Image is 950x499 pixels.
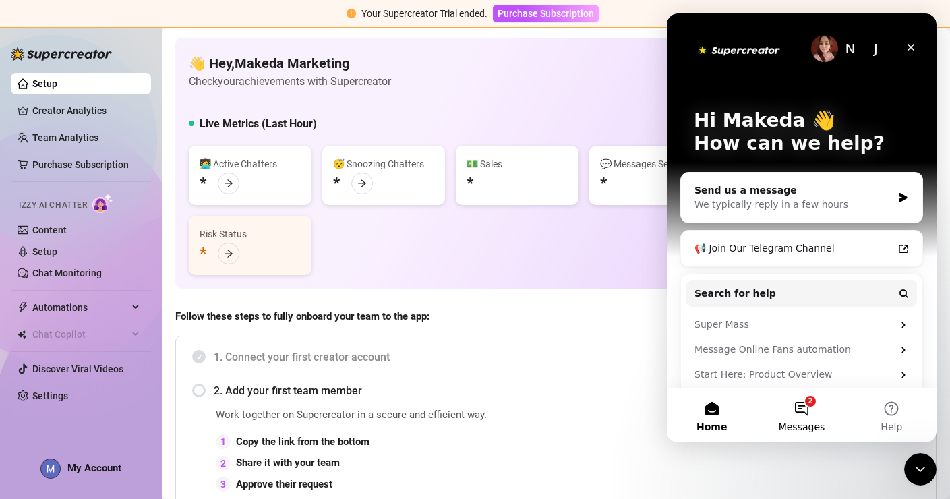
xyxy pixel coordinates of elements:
a: Setup [32,78,57,89]
a: Setup [32,246,57,257]
span: Automations [32,297,128,318]
div: 💬 Messages Sent [600,156,701,171]
span: Chat Copilot [32,324,128,345]
strong: Approve their request [236,478,332,490]
span: arrow-right [357,179,367,188]
span: arrow-right [224,179,233,188]
span: arrow-right [224,249,233,258]
a: Purchase Subscription [493,8,599,19]
div: 💵 Sales [467,156,568,171]
a: Discover Viral Videos [32,363,123,374]
span: Work together on Supercreator in a secure and efficient way. [216,407,616,423]
div: Risk Status [200,227,301,241]
span: My Account [67,462,121,474]
div: 👩‍💻 Active Chatters [200,156,301,171]
strong: Share it with your team [236,457,340,469]
a: Purchase Subscription [32,159,129,170]
span: thunderbolt [18,302,28,313]
iframe: Intercom live chat [667,13,937,442]
article: Check your achievements with Supercreator [189,73,391,90]
span: Purchase Subscription [498,8,594,19]
div: 😴 Snoozing Chatters [333,156,434,171]
h5: Live Metrics (Last Hour) [200,116,317,132]
span: 2. Add your first team member [214,382,920,399]
img: ACg8ocIvGM3oIz1GrUqNLA7LqjEVb4vSTkBJ0TA0XUWpvRbSOthKfg=s96-c [41,459,60,478]
div: 3 [216,477,231,492]
span: Izzy AI Chatter [19,199,87,212]
span: exclamation-circle [347,9,356,18]
a: Team Analytics [32,132,98,143]
div: 2. Add your first team member [192,374,920,407]
img: logo-BBDzfeDw.svg [11,47,112,61]
button: Purchase Subscription [493,5,599,22]
strong: Copy the link from the bottom [236,436,369,448]
h4: 👋 Hey, Makeda Marketing [189,54,391,73]
iframe: Intercom live chat [904,453,937,486]
span: Your Supercreator Trial ended. [361,8,487,19]
div: 2 [216,456,231,471]
div: 1 [216,434,231,449]
img: Chat Copilot [18,330,26,339]
strong: Follow these steps to fully onboard your team to the app: [175,310,429,322]
div: 1. Connect your first creator account [192,341,920,374]
a: Chat Monitoring [32,268,102,278]
img: AI Chatter [92,194,113,213]
a: Settings [32,390,68,401]
a: Creator Analytics [32,100,140,121]
span: 1. Connect your first creator account [214,349,920,365]
a: Content [32,225,67,235]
